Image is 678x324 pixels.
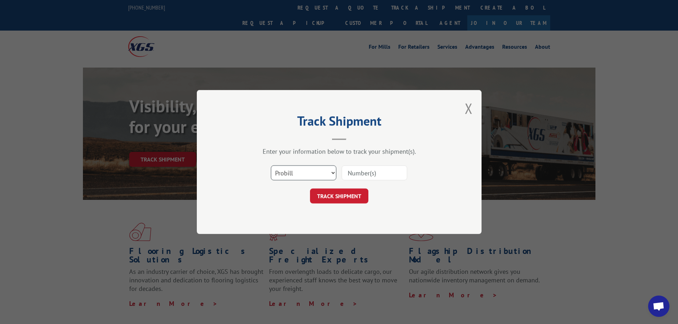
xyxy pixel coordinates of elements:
div: Enter your information below to track your shipment(s). [232,147,446,155]
button: TRACK SHIPMENT [310,188,368,203]
input: Number(s) [342,165,407,180]
h2: Track Shipment [232,116,446,129]
button: Close modal [465,99,473,118]
div: Open chat [648,296,669,317]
